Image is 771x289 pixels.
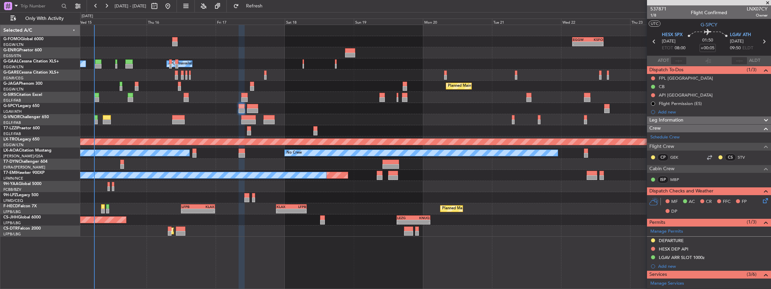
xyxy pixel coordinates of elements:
[3,53,21,58] a: EGSS/STN
[3,198,23,203] a: LFMD/CEQ
[662,45,673,52] span: ETOT
[671,199,678,205] span: MF
[3,37,21,41] span: G-FOMO
[3,42,24,47] a: EGGW/LTN
[397,220,413,224] div: -
[492,19,561,25] div: Tue 21
[3,182,41,186] a: 9H-YAAGlobal 5000
[3,37,43,41] a: G-FOMOGlobal 6000
[3,171,17,175] span: T7-EMI
[3,227,41,231] a: CS-DTRFalcon 2000
[3,154,43,159] a: [PERSON_NAME]/QSA
[448,81,554,91] div: Planned Maint [GEOGRAPHIC_DATA] ([GEOGRAPHIC_DATA])
[3,204,18,208] span: F-HECD
[3,115,20,119] span: G-VNOR
[3,232,21,237] a: LFPB/LBG
[3,142,24,148] a: EGGW/LTN
[659,255,705,260] div: LGAV ARR SLOT 1000z
[198,205,214,209] div: KLAX
[747,271,757,278] span: (3/6)
[3,82,42,86] a: G-JAGAPhenom 300
[3,93,42,97] a: G-SIRSCitation Excel
[561,19,630,25] div: Wed 22
[285,19,354,25] div: Sat 18
[573,42,588,46] div: -
[659,84,665,89] div: CB
[173,226,207,236] div: Planned Maint Sofia
[182,205,198,209] div: LFPB
[3,227,18,231] span: CS-DTR
[691,9,727,16] div: Flight Confirmed
[3,104,39,108] a: G-SPCYLegacy 650
[659,92,713,98] div: API [GEOGRAPHIC_DATA]
[650,5,667,12] span: 537871
[742,199,747,205] span: FP
[3,126,17,130] span: T7-LZZI
[3,165,45,170] a: EVRA/[PERSON_NAME]
[182,209,198,213] div: -
[3,171,44,175] a: T7-EMIHawker 900XP
[662,38,676,45] span: [DATE]
[659,101,702,106] div: Flight Permission (ES)
[588,37,603,42] div: KSFO
[675,45,685,52] span: 08:00
[747,66,757,73] span: (1/3)
[659,238,684,243] div: DEPARTURE
[730,45,741,52] span: 09:50
[649,143,674,151] span: Flight Crew
[3,71,59,75] a: G-GARECessna Citation XLS+
[3,204,37,208] a: F-HECDFalcon 7X
[649,219,665,227] span: Permits
[749,57,760,64] span: ALDT
[397,216,413,220] div: LEZG
[3,64,24,70] a: EGGW/LTN
[3,160,19,164] span: T7-DYN
[3,182,19,186] span: 9H-YAA
[3,48,19,52] span: G-ENRG
[413,220,430,224] div: -
[3,215,18,219] span: CS-JHH
[662,32,683,38] span: HESX SPX
[3,131,21,136] a: EGLF/FAB
[3,115,49,119] a: G-VNORChallenger 650
[671,208,677,215] span: DP
[670,177,685,183] a: MBP
[230,1,271,11] button: Refresh
[649,125,661,132] span: Crew
[650,12,667,18] span: 1/8
[658,57,669,64] span: ATOT
[650,134,680,141] a: Schedule Crew
[3,187,21,192] a: FCBB/BZV
[701,21,717,28] span: G-SPCY
[168,59,196,69] div: A/C Unavailable
[423,19,492,25] div: Mon 20
[3,149,52,153] a: LX-AOACitation Mustang
[702,37,713,44] span: 01:50
[198,209,214,213] div: -
[82,14,93,19] div: [DATE]
[3,82,19,86] span: G-JAGA
[277,205,291,209] div: KLAX
[3,137,18,141] span: LX-TRO
[689,199,695,205] span: AC
[657,154,669,161] div: CP
[3,209,21,214] a: LFPB/LBG
[216,19,285,25] div: Fri 17
[723,199,731,205] span: FFC
[747,5,768,12] span: LNX07CY
[649,187,713,195] span: Dispatch Checks and Weather
[291,205,306,209] div: LFPB
[291,209,306,213] div: -
[3,215,41,219] a: CS-JHHGlobal 6000
[3,48,42,52] a: G-ENRGPraetor 600
[657,176,669,183] div: ISP
[658,109,768,115] div: Add new
[21,1,59,11] input: Trip Number
[3,137,39,141] a: LX-TROLegacy 650
[354,19,423,25] div: Sun 19
[747,12,768,18] span: Owner
[3,193,17,197] span: 9H-LPZ
[671,57,687,65] input: --:--
[3,193,38,197] a: 9H-LPZLegacy 500
[649,21,660,27] button: UTC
